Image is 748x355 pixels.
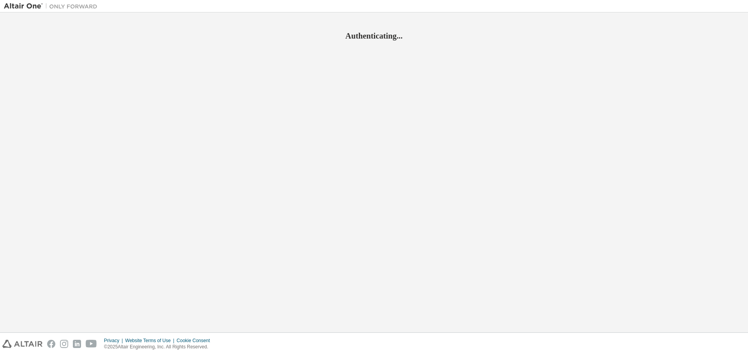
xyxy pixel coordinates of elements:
h2: Authenticating... [4,31,744,41]
img: instagram.svg [60,340,68,348]
img: youtube.svg [86,340,97,348]
img: altair_logo.svg [2,340,42,348]
p: © 2025 Altair Engineering, Inc. All Rights Reserved. [104,344,215,350]
img: linkedin.svg [73,340,81,348]
div: Website Terms of Use [125,337,176,344]
img: facebook.svg [47,340,55,348]
div: Privacy [104,337,125,344]
div: Cookie Consent [176,337,214,344]
img: Altair One [4,2,101,10]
